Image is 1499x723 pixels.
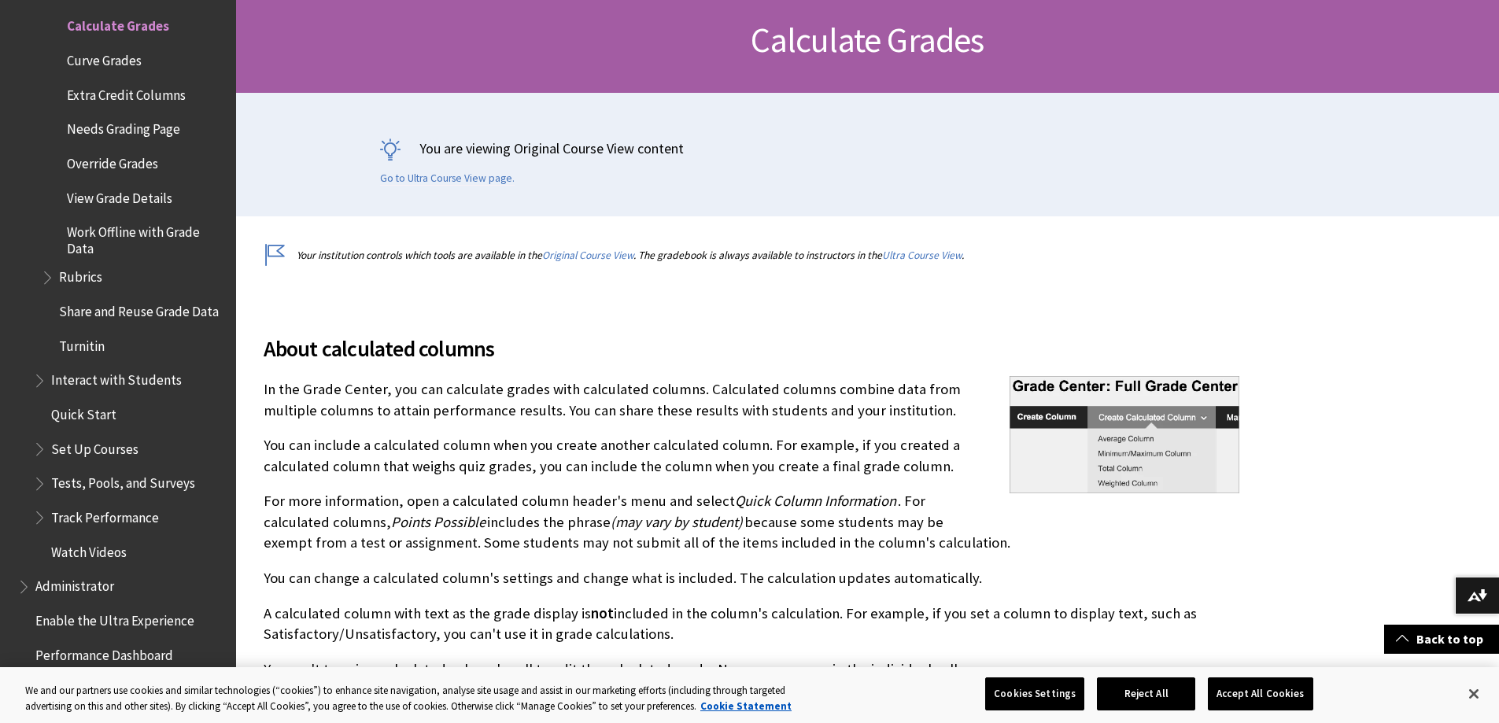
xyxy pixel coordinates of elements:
[611,513,743,531] span: (may vary by student)
[264,659,1239,680] p: You can't type in a calculated column's cell to edit the calculated grade. No menu appears in the...
[985,677,1084,710] button: Cookies Settings
[67,47,142,68] span: Curve Grades
[542,249,633,262] a: Original Course View
[51,436,138,457] span: Set Up Courses
[591,604,614,622] span: not
[51,470,195,492] span: Tests, Pools, and Surveys
[67,219,225,256] span: Work Offline with Grade Data
[380,172,515,186] a: Go to Ultra Course View page.
[751,18,984,61] span: Calculate Grades
[1457,677,1491,711] button: Close
[67,13,169,35] span: Calculate Grades
[380,138,1356,158] p: You are viewing Original Course View content
[51,401,116,422] span: Quick Start
[1097,677,1195,710] button: Reject All
[67,150,158,172] span: Override Grades
[59,264,102,286] span: Rubrics
[1208,677,1313,710] button: Accept All Cookies
[25,683,825,714] div: We and our partners use cookies and similar technologies (“cookies”) to enhance site navigation, ...
[391,513,486,531] span: Points Possible
[264,248,1239,263] p: Your institution controls which tools are available in the . The gradebook is always available to...
[35,574,114,595] span: Administrator
[1384,625,1499,654] a: Back to top
[67,82,186,103] span: Extra Credit Columns
[67,116,180,138] span: Needs Grading Page
[51,504,159,526] span: Track Performance
[882,249,962,262] a: Ultra Course View
[35,642,173,663] span: Performance Dashboard
[264,568,1239,588] p: You can change a calculated column's settings and change what is included. The calculation update...
[264,491,1239,553] p: For more information, open a calculated column header's menu and select . For calculated columns,...
[35,607,194,629] span: Enable the Ultra Experience
[264,332,1239,365] span: About calculated columns
[700,699,792,713] a: More information about your privacy, opens in a new tab
[735,492,896,510] span: Quick Column Information
[264,435,1239,476] p: You can include a calculated column when you create another calculated column. For example, if yo...
[67,185,172,206] span: View Grade Details
[59,298,219,319] span: Share and Reuse Grade Data
[51,539,127,560] span: Watch Videos
[264,379,1239,420] p: In the Grade Center, you can calculate grades with calculated columns. Calculated columns combine...
[51,367,182,389] span: Interact with Students
[59,333,105,354] span: Turnitin
[264,603,1239,644] p: A calculated column with text as the grade display is included in the column's calculation. For e...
